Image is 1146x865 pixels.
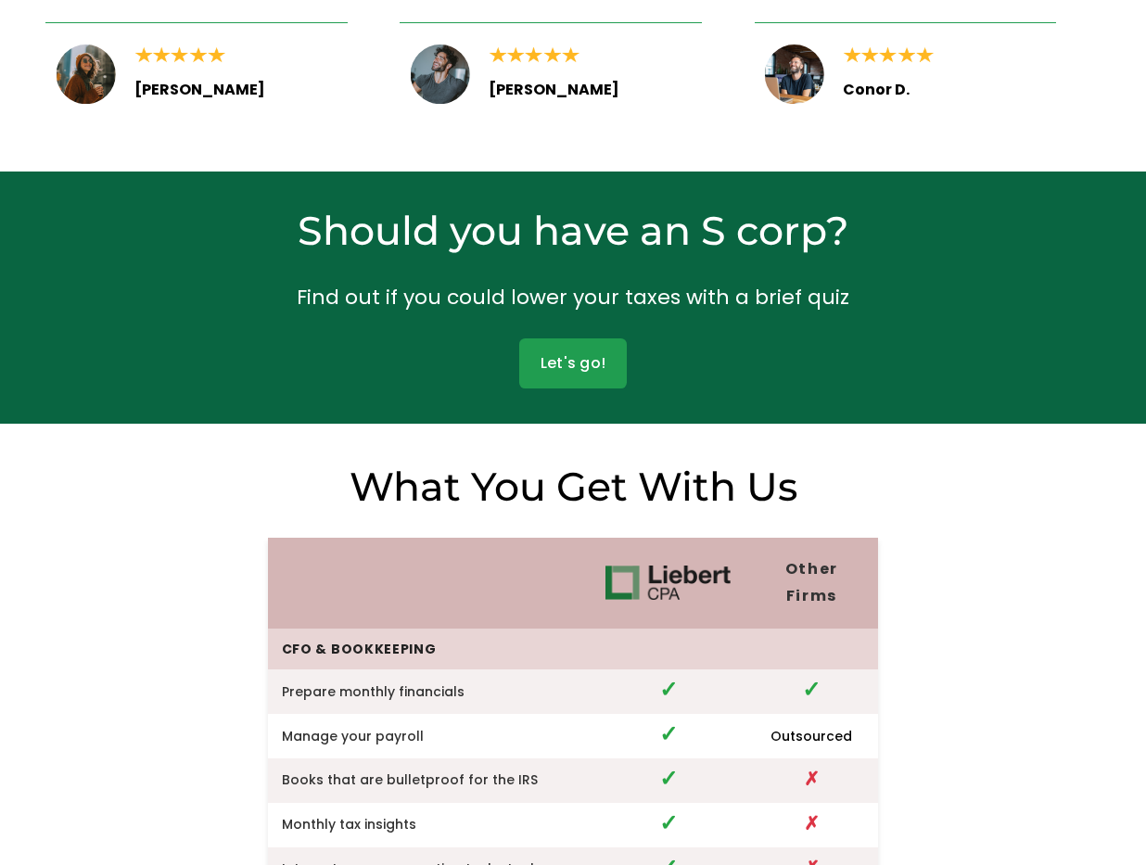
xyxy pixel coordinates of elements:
[268,629,592,670] td: CFO & Bookkeeping
[659,719,678,749] span: ✓
[268,803,592,847] td: Monthly tax insights
[489,79,619,100] strong: [PERSON_NAME]
[268,714,592,758] td: Manage your payroll
[843,79,910,100] strong: Conor D.
[659,763,678,794] span: ✓
[268,462,879,513] h2: What You Get With Us
[804,810,820,836] span: ✗
[804,766,820,792] span: ✗
[659,808,678,838] span: ✓
[268,279,879,315] p: Find out if you could lower your taxes with a brief quiz
[268,669,592,714] td: Prepare monthly financials
[134,79,265,100] strong: [PERSON_NAME]
[519,338,627,388] a: Let's go!
[745,538,878,629] th: Other Firms
[802,674,821,705] span: ✓
[605,566,731,600] img: Liebert CPA
[268,206,879,257] h2: Should you have an S corp?
[659,674,678,705] span: ✓
[745,714,878,758] td: Outsourced
[268,758,592,803] td: Books that are bulletproof for the IRS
